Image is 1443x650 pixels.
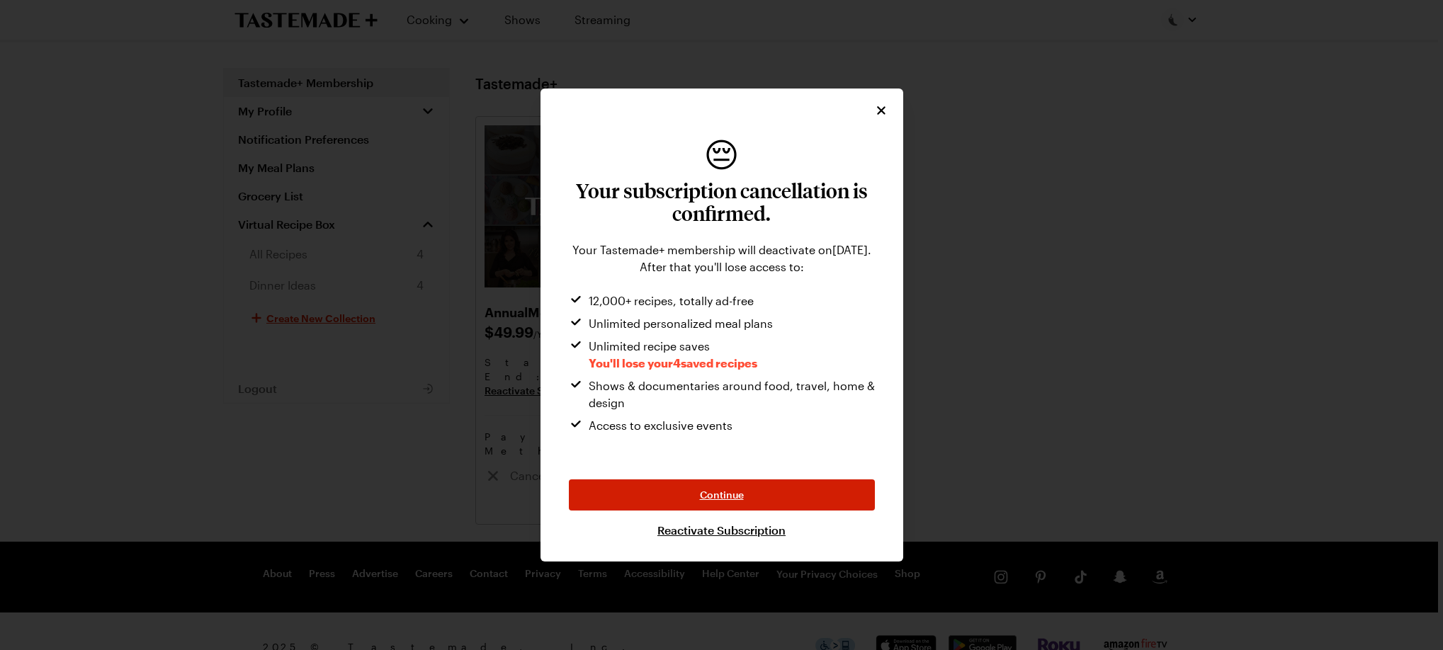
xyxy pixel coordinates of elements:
span: Unlimited recipe saves [589,338,757,372]
div: Your Tastemade+ membership will deactivate on [DATE] . After that you'll lose access to: [569,241,875,275]
button: Continue [569,479,875,511]
button: Close [873,103,889,118]
span: Unlimited personalized meal plans [589,315,773,332]
span: You'll lose your 4 saved recipes [589,356,757,370]
span: Shows & documentaries around food, travel, home & design [589,377,875,411]
span: Continue [700,488,744,502]
span: 12,000+ recipes, totally ad-free [589,292,754,309]
a: Reactivate Subscription [657,522,786,539]
span: disappointed face emoji [703,137,739,171]
span: Access to exclusive events [589,417,732,434]
h3: Your subscription cancellation is confirmed. [569,179,875,224]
